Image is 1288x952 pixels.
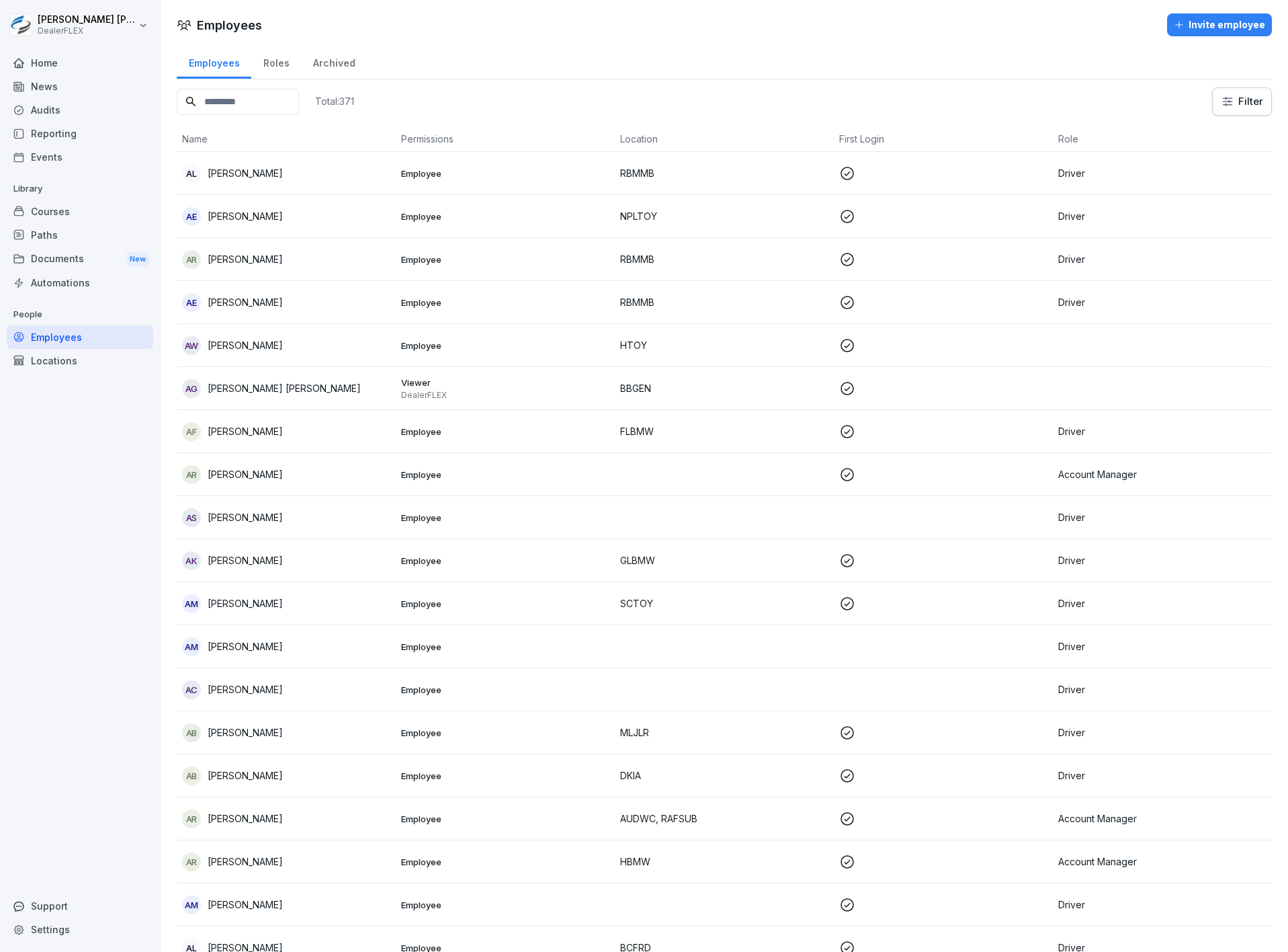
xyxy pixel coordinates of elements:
p: [PERSON_NAME] [208,682,283,697]
p: Driver [1058,725,1266,740]
p: [PERSON_NAME] [208,855,283,869]
p: Driver [1058,510,1266,524]
div: AE [182,293,201,312]
p: [PERSON_NAME] [PERSON_NAME] [208,381,361,395]
p: BBGEN [620,381,828,395]
p: [PERSON_NAME] [208,424,283,438]
p: Account Manager [1058,811,1266,826]
button: Invite employee [1167,13,1272,36]
div: AR [182,852,201,871]
p: [PERSON_NAME] [208,166,283,180]
p: MLJLR [620,725,828,740]
p: Employee [401,641,609,653]
a: Roles [251,44,301,79]
p: Driver [1058,295,1266,309]
p: [PERSON_NAME] [208,295,283,309]
p: Driver [1058,596,1266,610]
p: Employee [401,899,609,911]
p: Employee [401,770,609,782]
a: Employees [7,325,153,349]
p: Library [7,178,153,200]
p: Account Manager [1058,467,1266,481]
p: [PERSON_NAME] [208,768,283,783]
p: [PERSON_NAME] [208,338,283,352]
p: [PERSON_NAME] [208,898,283,912]
div: AK [182,551,201,570]
p: [PERSON_NAME] [208,252,283,266]
a: Reporting [7,122,153,145]
p: Employee [401,856,609,868]
div: AF [182,422,201,441]
div: AR [182,809,201,828]
p: Employee [401,340,609,352]
p: Employee [401,253,609,266]
p: Employee [401,684,609,696]
div: AR [182,465,201,484]
p: Employee [401,426,609,438]
p: [PERSON_NAME] [208,725,283,740]
p: HTOY [620,338,828,352]
a: DocumentsNew [7,247,153,272]
p: Employee [401,813,609,825]
a: Audits [7,98,153,122]
a: Events [7,145,153,169]
div: Filter [1221,95,1263,108]
div: AB [182,723,201,742]
p: Employee [401,512,609,524]
a: Home [7,51,153,75]
p: DealerFLEX [401,390,609,401]
a: Locations [7,349,153,372]
th: Permissions [396,126,615,152]
a: Employees [177,44,251,79]
button: Filter [1213,88,1271,115]
a: Courses [7,200,153,223]
div: AC [182,680,201,699]
div: AL [182,164,201,183]
a: News [7,75,153,98]
p: NPLTOY [620,209,828,223]
th: Role [1053,126,1272,152]
p: [PERSON_NAME] [PERSON_NAME] [38,14,136,26]
th: Name [177,126,396,152]
div: AR [182,250,201,269]
p: Driver [1058,209,1266,223]
p: DealerFLEX [38,26,136,36]
th: First Login [834,126,1053,152]
div: AE [182,207,201,226]
p: Employee [401,727,609,739]
a: Archived [301,44,367,79]
p: Account Manager [1058,855,1266,869]
p: Viewer [401,376,609,389]
p: [PERSON_NAME] [208,553,283,567]
p: Driver [1058,639,1266,653]
p: Driver [1058,768,1266,783]
p: Employee [401,167,609,180]
p: Driver [1058,898,1266,912]
div: Documents [7,247,153,272]
p: Employee [401,296,609,309]
a: Paths [7,223,153,247]
div: New [126,251,149,267]
p: RBMMB [620,166,828,180]
p: Driver [1058,166,1266,180]
div: Invite employee [1174,17,1265,32]
div: AG [182,379,201,398]
a: Automations [7,271,153,294]
p: Driver [1058,553,1266,567]
th: Location [615,126,834,152]
p: Employee [401,469,609,481]
p: [PERSON_NAME] [208,639,283,653]
div: AM [182,637,201,656]
p: GLBMW [620,553,828,567]
div: AW [182,336,201,355]
p: RBMMB [620,295,828,309]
